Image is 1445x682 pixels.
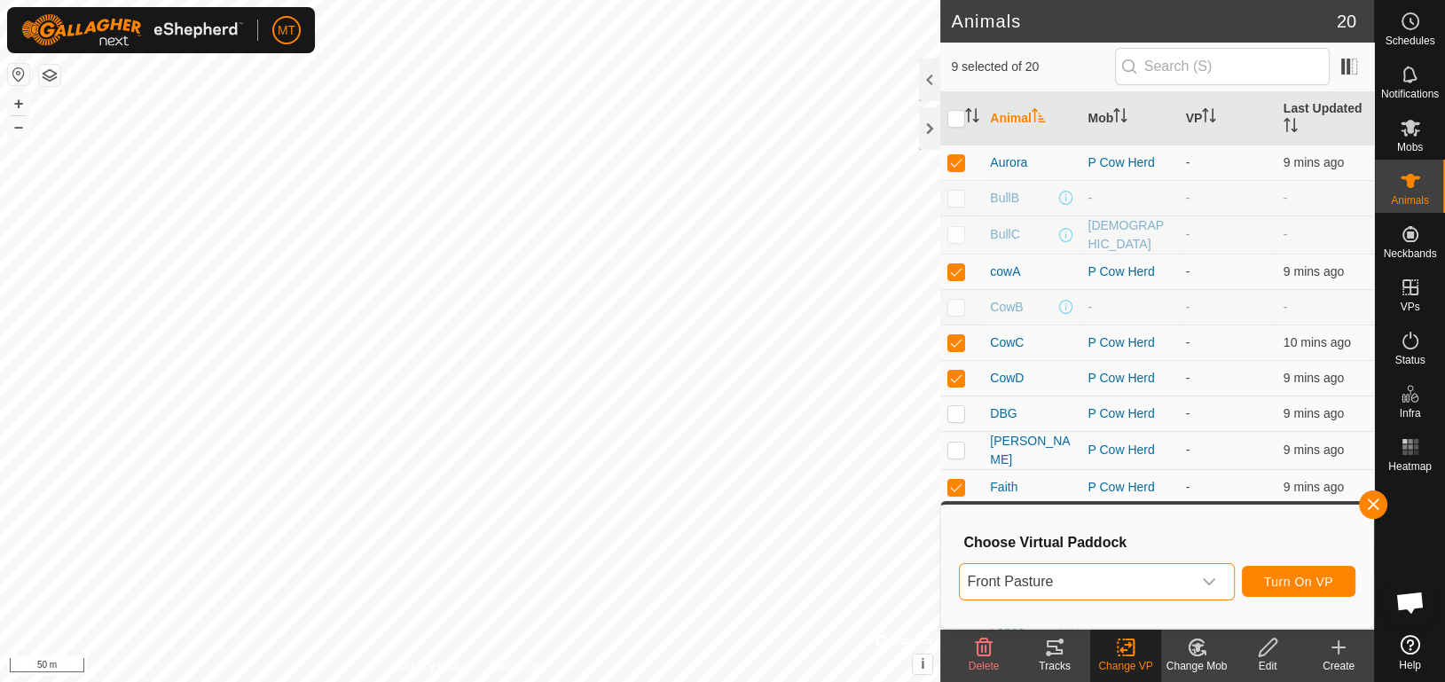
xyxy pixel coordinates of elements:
[990,263,1020,281] span: cowA
[1186,406,1190,420] app-display-virtual-paddock-transition: -
[400,659,467,675] a: Privacy Policy
[1088,333,1171,352] div: P Cow Herd
[990,404,1017,423] span: DBG
[1284,227,1288,241] span: -
[951,58,1114,76] span: 9 selected of 20
[1161,658,1232,674] div: Change Mob
[1191,564,1227,600] div: dropdown trigger
[1384,576,1437,629] a: Open chat
[921,656,924,671] span: i
[8,116,29,137] button: –
[1284,406,1344,420] span: 5 Sept 2025, 8:58 pm
[990,153,1027,172] span: Aurora
[1284,121,1298,135] p-sorticon: Activate to sort
[1088,478,1171,497] div: P Cow Herd
[990,369,1024,388] span: CowD
[21,14,243,46] img: Gallagher Logo
[1284,480,1344,494] span: 5 Sept 2025, 8:58 pm
[1080,92,1178,145] th: Mob
[1186,300,1190,314] app-display-virtual-paddock-transition: -
[1284,300,1288,314] span: -
[1375,628,1445,678] a: Help
[969,660,1000,672] span: Delete
[1115,48,1330,85] input: Search (S)
[1186,155,1190,169] app-display-virtual-paddock-transition: -
[1019,658,1090,674] div: Tracks
[1381,89,1439,99] span: Notifications
[1284,443,1344,457] span: 5 Sept 2025, 8:58 pm
[1088,263,1171,281] div: P Cow Herd
[1284,264,1344,278] span: 5 Sept 2025, 8:58 pm
[1276,92,1374,145] th: Last Updated
[990,225,1019,244] span: BullC
[488,659,540,675] a: Contact Us
[1088,441,1171,459] div: P Cow Herd
[1400,302,1419,312] span: VPs
[1394,355,1425,365] span: Status
[8,64,29,85] button: Reset Map
[1186,335,1190,349] app-display-virtual-paddock-transition: -
[1232,658,1303,674] div: Edit
[1186,371,1190,385] app-display-virtual-paddock-transition: -
[1179,92,1276,145] th: VP
[8,93,29,114] button: +
[960,564,1190,600] span: Front Pasture
[1088,369,1171,388] div: P Cow Herd
[1264,575,1333,589] span: Turn On VP
[990,189,1019,208] span: BullB
[1088,298,1171,317] div: -
[1284,371,1344,385] span: 5 Sept 2025, 8:58 pm
[1397,142,1423,153] span: Mobs
[990,478,1017,497] span: Faith
[1032,111,1046,125] p-sorticon: Activate to sort
[913,655,932,674] button: i
[1186,480,1190,494] app-display-virtual-paddock-transition: -
[1202,111,1216,125] p-sorticon: Activate to sort
[1284,335,1351,349] span: 5 Sept 2025, 8:58 pm
[990,333,1024,352] span: CowC
[990,432,1073,469] span: [PERSON_NAME]
[1242,566,1355,597] button: Turn On VP
[983,92,1080,145] th: Animal
[1186,264,1190,278] app-display-virtual-paddock-transition: -
[278,21,295,40] span: MT
[963,534,1355,551] h3: Choose Virtual Paddock
[1088,189,1171,208] div: -
[1090,658,1161,674] div: Change VP
[1186,191,1190,205] app-display-virtual-paddock-transition: -
[1088,216,1171,254] div: [DEMOGRAPHIC_DATA]
[965,111,979,125] p-sorticon: Activate to sort
[951,11,1336,32] h2: Animals
[1088,404,1171,423] div: P Cow Herd
[1388,461,1432,472] span: Heatmap
[1186,443,1190,457] app-display-virtual-paddock-transition: -
[1383,248,1436,259] span: Neckbands
[1337,8,1356,35] span: 20
[1303,658,1374,674] div: Create
[1399,408,1420,419] span: Infra
[39,65,60,86] button: Map Layers
[1186,227,1190,241] app-display-virtual-paddock-transition: -
[1113,111,1127,125] p-sorticon: Activate to sort
[1385,35,1434,46] span: Schedules
[1391,195,1429,206] span: Animals
[1284,155,1344,169] span: 5 Sept 2025, 8:58 pm
[1399,660,1421,670] span: Help
[1088,153,1171,172] div: P Cow Herd
[990,298,1023,317] span: CowB
[1284,191,1288,205] span: -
